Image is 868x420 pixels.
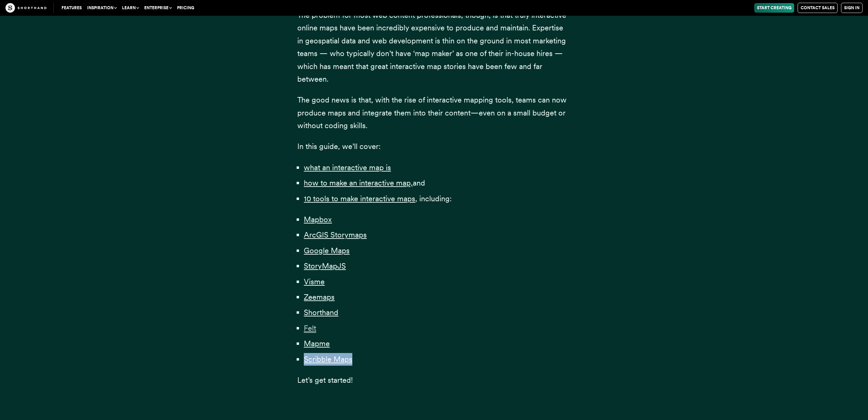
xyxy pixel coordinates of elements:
a: how to make an interactive map, [304,178,413,187]
a: Mapme [304,339,330,348]
span: and [413,178,425,187]
img: The Craft [5,3,46,13]
a: 10 tools to make interactive maps [304,194,415,203]
span: , including: [415,194,452,203]
a: Visme [304,277,325,286]
span: The good news is that, with the rise of interactive mapping tools, teams can now produce maps and... [297,95,567,130]
span: Let’s get started! [297,376,353,384]
button: Learn [119,3,141,13]
a: Sign in [841,3,863,13]
a: Features [59,3,84,13]
a: Google Maps [304,246,350,255]
span: Felt [304,324,316,333]
a: StoryMapJS [304,261,346,270]
button: Enterprise [141,3,174,13]
a: Felt [304,324,316,333]
span: The problem for most web content professionals, though, is that truly interactive online maps hav... [297,11,566,83]
a: Shorthand [304,308,338,317]
a: Pricing [174,3,197,13]
span: In this guide, we’ll cover: [297,142,381,151]
a: ArcGIS Storymaps [304,230,367,239]
a: what an interactive map is [304,163,391,172]
a: Start Creating [754,3,794,13]
button: Inspiration [84,3,119,13]
a: Zeemaps [304,293,335,301]
a: Scribble Maps [304,355,352,364]
a: Mapbox [304,215,332,224]
a: Contact Sales [798,3,838,13]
